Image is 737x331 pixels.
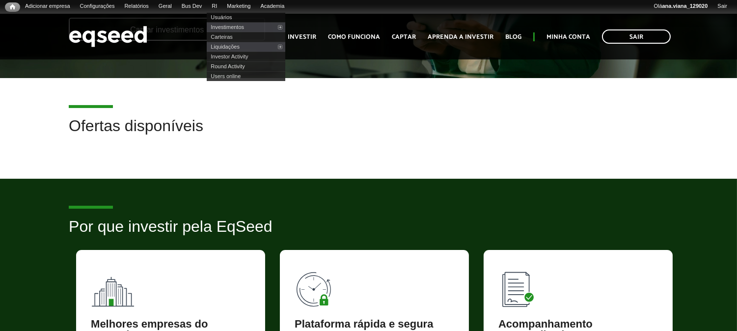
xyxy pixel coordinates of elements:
[256,2,290,10] a: Academia
[69,218,668,250] h2: Por que investir pela EqSeed
[222,2,255,10] a: Marketing
[5,2,20,12] a: Início
[288,34,316,40] a: Investir
[91,265,135,309] img: 90x90_fundos.svg
[712,2,732,10] a: Sair
[177,2,207,10] a: Bus Dev
[154,2,177,10] a: Geral
[10,3,15,10] span: Início
[649,2,713,10] a: Oláana.viana_129020
[69,24,147,50] img: EqSeed
[662,3,708,9] strong: ana.viana_129020
[546,34,590,40] a: Minha conta
[69,117,668,149] h2: Ofertas disponíveis
[295,319,454,330] div: Plataforma rápida e segura
[295,265,339,309] img: 90x90_tempo.svg
[498,265,543,309] img: 90x90_lista.svg
[119,2,153,10] a: Relatórios
[328,34,380,40] a: Como funciona
[392,34,416,40] a: Captar
[602,29,671,44] a: Sair
[428,34,493,40] a: Aprenda a investir
[505,34,521,40] a: Blog
[20,2,75,10] a: Adicionar empresa
[207,12,285,22] a: Usuários
[75,2,120,10] a: Configurações
[207,2,222,10] a: RI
